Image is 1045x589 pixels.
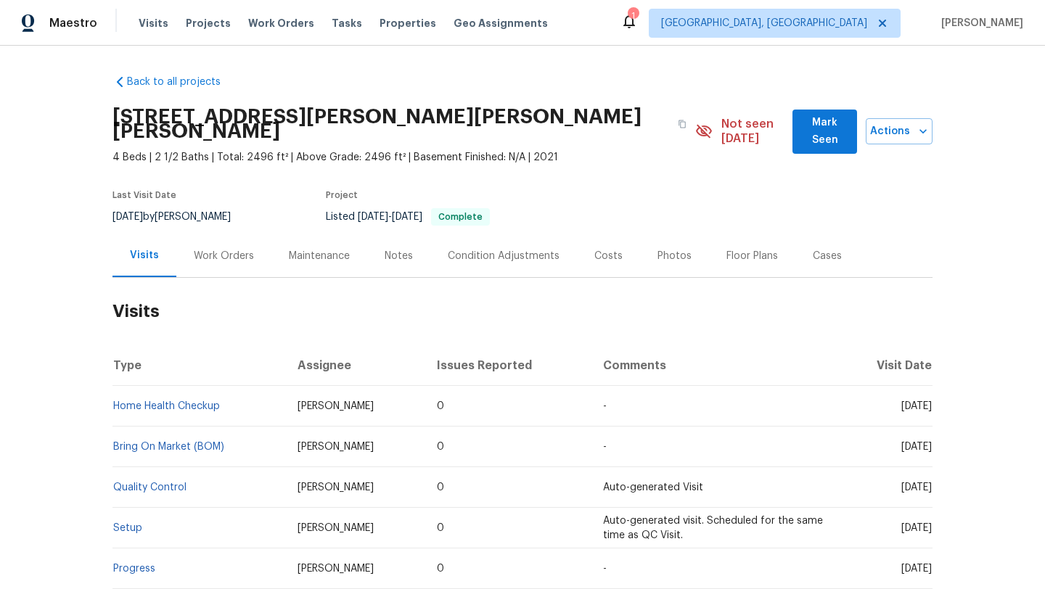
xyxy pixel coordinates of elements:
div: Work Orders [194,249,254,263]
span: [PERSON_NAME] [298,482,374,493]
span: 0 [437,564,444,574]
div: Condition Adjustments [448,249,560,263]
div: Floor Plans [726,249,778,263]
span: - [358,212,422,222]
span: [PERSON_NAME] [298,523,374,533]
button: Copy Address [669,111,695,137]
h2: [STREET_ADDRESS][PERSON_NAME][PERSON_NAME][PERSON_NAME] [112,110,669,139]
span: Auto-generated Visit [603,482,703,493]
span: Last Visit Date [112,191,176,199]
a: Quality Control [113,482,187,493]
span: [DATE] [901,442,932,452]
th: Type [112,345,286,386]
span: Geo Assignments [454,16,548,30]
span: - [603,401,607,411]
a: Home Health Checkup [113,401,220,411]
span: [DATE] [358,212,388,222]
span: Actions [877,123,921,141]
span: 0 [437,442,444,452]
th: Visit Date [837,345,933,386]
span: [PERSON_NAME] [298,564,374,574]
a: Bring On Market (BOM) [113,442,224,452]
h2: Visits [112,278,933,345]
span: Properties [380,16,436,30]
span: 0 [437,523,444,533]
span: Complete [433,213,488,221]
th: Comments [591,345,837,386]
span: - [603,442,607,452]
div: by [PERSON_NAME] [112,208,248,226]
span: Maestro [49,16,97,30]
span: [DATE] [901,482,932,493]
span: Project [326,191,358,199]
span: [PERSON_NAME] [935,16,1023,30]
span: Auto-generated visit. Scheduled for the same time as QC Visit. [603,516,823,540]
span: - [603,564,607,574]
div: Maintenance [289,249,350,263]
span: [PERSON_NAME] [298,401,374,411]
span: Projects [186,16,231,30]
span: Not seen [DATE] [721,117,784,146]
span: Work Orders [248,16,314,30]
th: Assignee [286,345,425,386]
span: [DATE] [112,212,143,222]
div: Costs [594,249,623,263]
th: Issues Reported [425,345,591,386]
div: Photos [657,249,692,263]
a: Back to all projects [112,75,252,89]
span: [DATE] [392,212,422,222]
span: Listed [326,212,490,222]
a: Setup [113,523,142,533]
span: 4 Beds | 2 1/2 Baths | Total: 2496 ft² | Above Grade: 2496 ft² | Basement Finished: N/A | 2021 [112,150,695,165]
button: Actions [866,118,933,145]
span: 0 [437,401,444,411]
span: [DATE] [901,523,932,533]
button: Mark Seen [792,110,856,154]
span: Visits [139,16,168,30]
div: Notes [385,249,413,263]
span: [DATE] [901,401,932,411]
a: Progress [113,564,155,574]
span: [DATE] [901,564,932,574]
div: Cases [813,249,842,263]
span: Mark Seen [804,114,845,149]
span: Tasks [332,18,362,28]
span: 0 [437,482,444,493]
div: 1 [628,9,638,23]
span: [PERSON_NAME] [298,442,374,452]
span: [GEOGRAPHIC_DATA], [GEOGRAPHIC_DATA] [661,16,867,30]
div: Visits [130,248,159,263]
